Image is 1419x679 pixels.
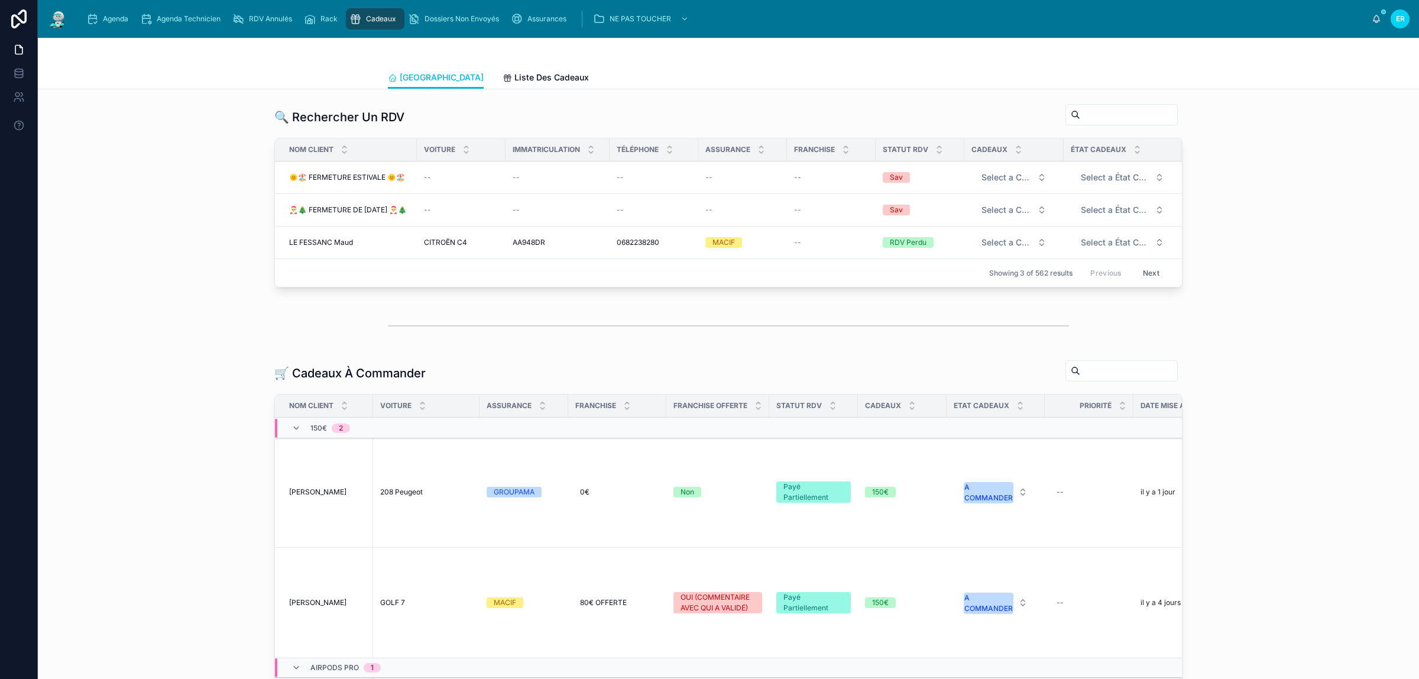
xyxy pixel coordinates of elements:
span: -- [513,205,520,215]
a: -- [513,173,602,182]
span: État Cadeaux [1071,145,1126,154]
a: Dossiers Non Envoyés [404,8,507,30]
a: 150€ [865,597,939,608]
button: Select Button [972,199,1056,221]
span: ER [1396,14,1405,24]
a: Agenda Technicien [137,8,229,30]
div: Sav [890,205,903,215]
span: Nom Client [289,401,333,410]
span: Assurances [527,14,566,24]
button: Select Button [972,232,1056,253]
div: A COMMANDER [964,482,1013,503]
span: Agenda Technicien [157,14,221,24]
a: RDV Perdu [883,237,957,248]
img: App logo [47,9,69,28]
button: Select Button [1071,232,1174,253]
span: Select a État Cadeaux [1081,204,1150,216]
div: Payé Partiellement [783,592,844,613]
span: CITROËN C4 [424,238,467,247]
button: Select Button [1071,199,1174,221]
a: Assurances [507,8,575,30]
a: [PERSON_NAME] [289,487,366,497]
h1: 🔍 Rechercher Un RDV [274,109,404,125]
span: Statut RDV [776,401,822,410]
span: -- [705,205,712,215]
a: Select Button [1071,231,1174,254]
a: 208 Peugeot [380,487,472,497]
div: scrollable content [78,6,1372,32]
a: Cadeaux [346,8,404,30]
a: Payé Partiellement [776,592,851,613]
span: 0682238280 [617,238,659,247]
span: [PERSON_NAME] [289,598,346,607]
span: NE PAS TOUCHER [610,14,671,24]
a: -- [1052,483,1126,502]
div: Non [681,487,694,497]
span: Cadeaux [366,14,396,24]
button: Select Button [972,167,1056,188]
span: Etat Cadeaux [954,401,1009,410]
span: 🎅🎄 FERMETURE DE [DATE] 🎅🎄 [289,205,407,215]
span: 80€ OFFERTE [580,598,627,607]
p: il y a 4 jours [1141,598,1181,607]
a: Rack [300,8,346,30]
span: -- [794,205,801,215]
a: RDV Annulés [229,8,300,30]
a: -- [617,173,691,182]
a: -- [513,205,602,215]
span: LE FESSANC Maud [289,238,353,247]
a: Liste Des Cadeaux [503,67,589,90]
button: Select Button [954,587,1037,619]
button: Next [1135,264,1168,282]
span: Select a État Cadeaux [1081,172,1150,183]
a: Payé Partiellement [776,481,851,503]
a: -- [794,173,869,182]
span: Assurance [705,145,750,154]
span: 150€ [310,423,327,433]
span: Immatriculation [513,145,580,154]
a: -- [1052,593,1126,612]
span: Assurance [487,401,532,410]
span: Voiture [424,145,455,154]
a: -- [617,205,691,215]
span: -- [794,173,801,182]
a: Select Button [954,586,1038,619]
span: Franchise [575,401,616,410]
a: Select Button [971,166,1057,189]
span: AirPods Pro [310,663,359,672]
span: 🌞🏖️ FERMETURE ESTIVALE 🌞🏖️ [289,173,405,182]
span: Rack [320,14,338,24]
span: RDV Annulés [249,14,292,24]
a: -- [424,173,498,182]
span: -- [513,173,520,182]
span: -- [424,205,431,215]
a: Select Button [971,199,1057,221]
div: 150€ [872,487,889,497]
span: Téléphone [617,145,659,154]
a: 🌞🏖️ FERMETURE ESTIVALE 🌞🏖️ [289,173,410,182]
button: Select Button [954,476,1037,508]
span: Statut RDV [883,145,928,154]
a: OUI (COMMENTAIRE AVEC QUI A VALIDÉ) [673,592,762,613]
div: A COMMANDER [964,593,1013,614]
span: Select a Cadeau [981,204,1032,216]
a: AA948DR [513,238,602,247]
div: 1 [371,663,374,672]
div: -- [1057,598,1064,607]
span: [PERSON_NAME] [289,487,346,497]
span: Select a Cadeau [981,237,1032,248]
span: AA948DR [513,238,545,247]
a: 0682238280 [617,238,691,247]
p: il y a 1 jour [1141,487,1175,497]
a: -- [705,205,780,215]
span: Franchise [794,145,835,154]
div: MACIF [712,237,735,248]
span: Cadeaux [865,401,901,410]
span: Nom Client [289,145,333,154]
a: [GEOGRAPHIC_DATA] [388,67,484,89]
a: 150€ [865,487,939,497]
a: Non [673,487,762,497]
a: GOLF 7 [380,598,472,607]
a: MACIF [487,597,561,608]
span: -- [705,173,712,182]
